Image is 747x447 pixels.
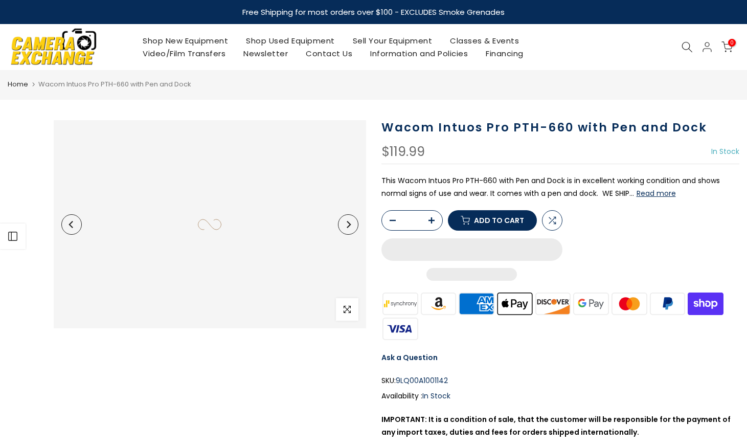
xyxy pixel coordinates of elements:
a: 0 [721,41,733,53]
a: Information and Policies [361,47,477,60]
a: Home [8,79,28,90]
img: visa [381,316,420,341]
img: synchrony [381,291,420,316]
button: Previous [61,214,82,235]
strong: IMPORTANT: It is a condition of sale, that the customer will be responsible for the payment of an... [381,414,731,437]
a: Financing [477,47,533,60]
img: amazon payments [419,291,458,316]
img: apple pay [495,291,534,316]
div: $119.99 [381,145,425,159]
div: SKU: [381,374,740,387]
span: In Stock [422,391,450,401]
span: 9LQ00A1001142 [396,374,448,387]
img: google pay [572,291,610,316]
img: discover [534,291,572,316]
button: Next [338,214,358,235]
strong: Free Shipping for most orders over $100 - EXCLUDES Smoke Grenades [242,7,505,17]
span: In Stock [711,146,739,157]
div: Availability : [381,390,740,403]
img: master [610,291,648,316]
a: Sell Your Equipment [344,34,441,47]
span: 0 [728,39,736,47]
button: Read more [637,189,676,198]
img: american express [458,291,496,316]
a: Shop Used Equipment [237,34,344,47]
a: Classes & Events [441,34,528,47]
a: Contact Us [297,47,361,60]
a: Video/Film Transfers [134,47,235,60]
a: Shop New Equipment [134,34,237,47]
a: Ask a Question [381,352,438,363]
a: Newsletter [235,47,297,60]
button: Add to cart [448,210,537,231]
h1: Wacom Intuos Pro PTH-660 with Pen and Dock [381,120,740,135]
img: shopify pay [687,291,725,316]
span: Add to cart [474,217,524,224]
p: This Wacom Intuos Pro PTH-660 with Pen and Dock is in excellent working condition and shows norma... [381,174,740,200]
span: Wacom Intuos Pro PTH-660 with Pen and Dock [38,79,191,89]
img: paypal [648,291,687,316]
